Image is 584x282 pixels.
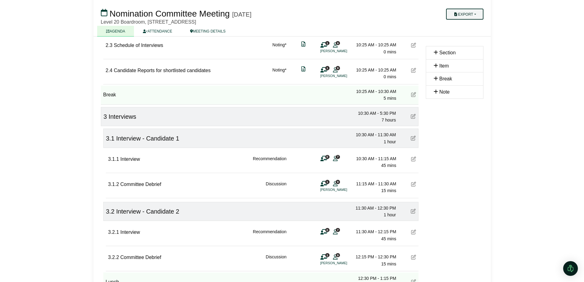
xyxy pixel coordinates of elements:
[120,182,161,187] span: Committee Debrief
[325,155,330,159] span: 0
[384,139,396,144] span: 1 hour
[106,135,115,142] span: 3.1
[336,253,340,257] span: 9
[273,41,287,55] div: Noting*
[439,63,449,68] span: Item
[325,228,330,232] span: 0
[106,68,113,73] span: 2.4
[353,155,396,162] div: 10:30 AM - 11:15 AM
[253,155,287,169] div: Recommendation
[320,261,366,266] li: [PERSON_NAME]
[353,131,396,138] div: 10:30 AM - 11:30 AM
[353,41,396,48] div: 10:25 AM - 10:25 AM
[108,182,119,187] span: 3.1.2
[106,43,113,48] span: 2.3
[120,255,161,260] span: Committee Debrief
[446,9,483,20] button: Export
[320,187,366,192] li: [PERSON_NAME]
[353,275,396,282] div: 12:30 PM - 1:15 PM
[134,26,181,37] a: ATTENDANCE
[381,188,396,193] span: 15 mins
[108,156,119,162] span: 3.1.1
[114,68,211,73] span: Candidate Reports for shortlisted candidates
[382,118,396,122] span: 7 hours
[253,228,287,242] div: Recommendation
[116,208,179,215] span: Interview - Candidate 2
[353,253,396,260] div: 12:15 PM - 12:30 PM
[353,110,396,117] div: 10:30 AM - 5:30 PM
[325,41,330,45] span: 1
[325,66,330,70] span: 1
[120,156,140,162] span: Interview
[114,43,163,48] span: Schedule of Interviews
[325,180,330,184] span: 1
[181,26,235,37] a: MEETING DETAILS
[106,208,115,215] span: 3.2
[439,50,456,55] span: Section
[384,74,396,79] span: 0 mins
[320,73,366,79] li: [PERSON_NAME]
[439,76,452,81] span: Break
[353,228,396,235] div: 11:30 AM - 12:15 PM
[116,135,179,142] span: Interview - Candidate 1
[109,113,136,120] span: Interviews
[353,88,396,95] div: 10:25 AM - 10:30 AM
[108,255,119,260] span: 3.2.2
[336,41,340,45] span: 9
[325,253,330,257] span: 1
[381,163,396,168] span: 45 mins
[101,19,196,25] span: Level 20 Boardroom, [STREET_ADDRESS]
[439,89,450,95] span: Note
[104,113,107,120] span: 3
[273,67,287,80] div: Noting*
[108,230,119,235] span: 3.2.1
[97,26,134,37] a: AGENDA
[384,96,396,101] span: 5 mins
[353,205,396,211] div: 11:30 AM - 12:30 PM
[320,48,366,54] li: [PERSON_NAME]
[266,180,287,194] div: Discussion
[336,66,340,70] span: 9
[336,180,340,184] span: 9
[384,49,396,54] span: 0 mins
[353,180,396,187] div: 11:15 AM - 11:30 AM
[336,228,340,232] span: 7
[563,261,578,276] div: Open Intercom Messenger
[353,67,396,73] div: 10:25 AM - 10:25 AM
[384,212,396,217] span: 1 hour
[381,236,396,241] span: 45 mins
[266,253,287,267] div: Discussion
[109,9,230,18] span: Nomination Committee Meeting
[103,92,116,97] span: Break
[232,11,251,18] div: [DATE]
[120,230,140,235] span: Interview
[336,155,340,159] span: 7
[381,261,396,266] span: 15 mins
